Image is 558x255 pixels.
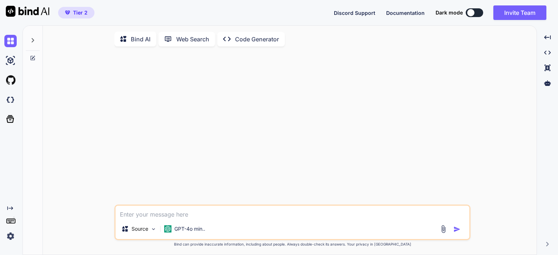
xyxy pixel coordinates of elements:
p: Bind can provide inaccurate information, including about people. Always double-check its answers.... [114,242,470,247]
img: GPT-4o mini [164,225,171,233]
p: Code Generator [235,35,279,44]
span: Discord Support [334,10,375,16]
img: Bind AI [6,6,49,17]
img: icon [453,226,461,233]
span: Tier 2 [73,9,88,16]
button: Documentation [386,9,425,17]
button: Discord Support [334,9,375,17]
img: darkCloudIdeIcon [4,94,17,106]
button: premiumTier 2 [58,7,94,18]
img: attachment [439,225,448,233]
img: Pick Models [150,226,157,232]
img: ai-studio [4,54,17,67]
p: GPT-4o min.. [174,225,205,233]
button: Invite Team [493,5,546,20]
span: Dark mode [436,9,463,16]
img: settings [4,230,17,242]
img: premium [65,11,70,15]
p: Bind AI [131,35,150,44]
p: Web Search [176,35,209,44]
span: Documentation [386,10,425,16]
img: githubLight [4,74,17,86]
img: chat [4,35,17,47]
p: Source [132,225,148,233]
